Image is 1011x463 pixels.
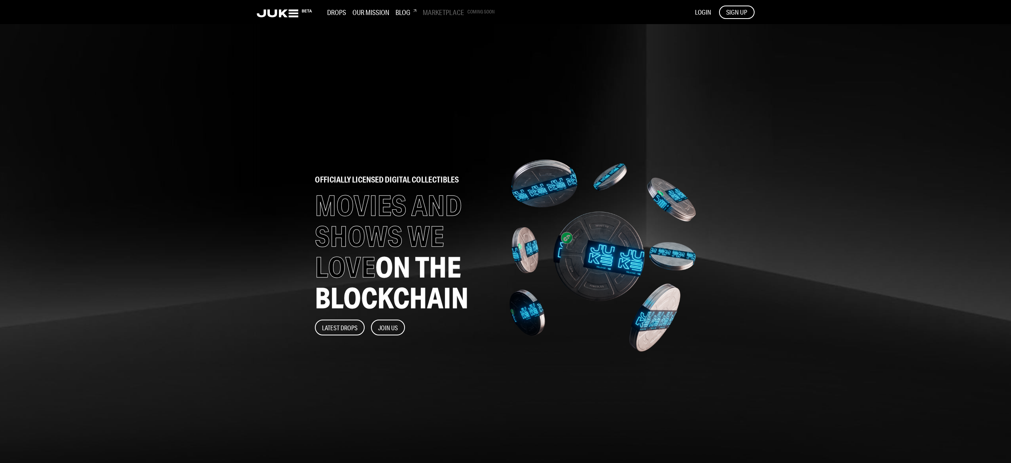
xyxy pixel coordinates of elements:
[315,176,494,184] h2: officially licensed digital collectibles
[509,119,696,392] img: home-banner
[327,8,346,17] h3: Drops
[315,190,494,313] h1: MOVIES AND SHOWS WE LOVE
[395,8,416,17] h3: Blog
[695,8,711,17] button: LOGIN
[719,6,755,19] button: SIGN UP
[315,250,469,315] span: ON THE BLOCKCHAIN
[726,8,747,17] span: SIGN UP
[695,8,711,16] span: LOGIN
[371,320,405,335] button: Join Us
[315,320,365,335] button: Latest Drops
[352,8,389,17] h3: Our Mission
